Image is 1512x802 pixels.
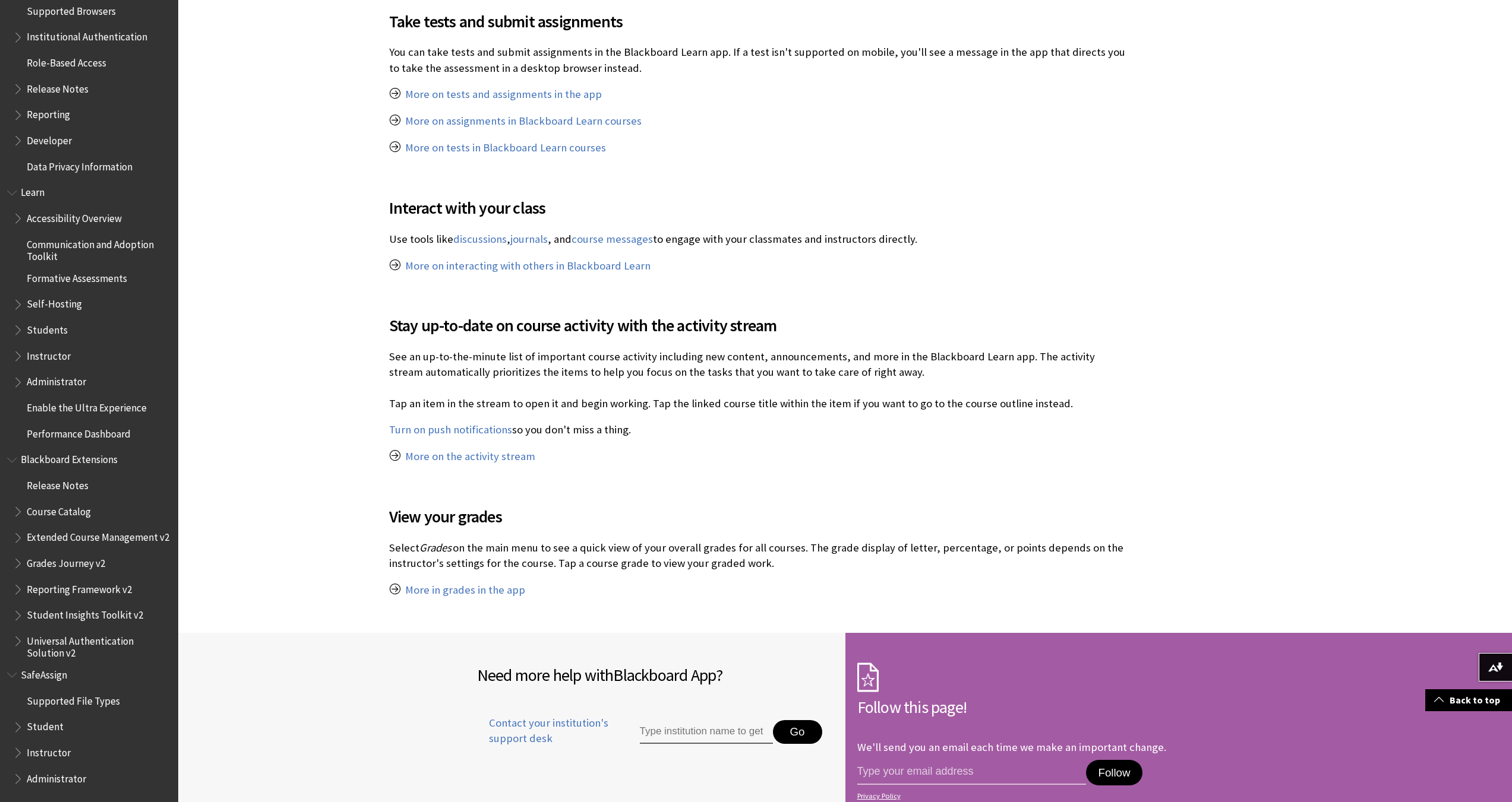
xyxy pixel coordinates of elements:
[405,449,535,464] a: More on the activity stream
[389,349,1126,411] p: See an up-to-the-minute list of important course activity including new content, announcements, a...
[27,1,116,17] span: Supported Browsers
[27,528,169,544] span: Extended Course Management v2
[27,234,170,262] span: Communication and Adoption Toolkit
[405,87,602,102] a: More on tests and assignments in the app
[27,294,82,310] span: Self-Hosting
[21,450,118,466] span: Blackboard Extensions
[27,53,106,69] span: Role-Based Access
[27,743,71,759] span: Instructor
[27,606,143,622] span: Student Insights Toolkit v2
[7,450,171,660] nav: Book outline for Blackboard Extensions
[1425,689,1512,711] a: Back to top
[773,720,822,744] button: Go
[857,792,1210,800] a: Privacy Policy
[477,715,613,746] span: Contact your institution's support desk
[857,740,1166,754] p: We'll send you an email each time we make an important change.
[857,695,1214,719] h2: Follow this page!
[1086,760,1142,786] button: Follow
[389,540,1126,571] p: Select on the main menu to see a quick view of your overall grades for all courses. The grade dis...
[27,27,147,43] span: Institutional Authentication
[510,232,548,246] a: journals
[389,9,1126,34] span: Take tests and submit assignments
[389,195,1126,220] span: Interact with your class
[572,232,653,246] a: course messages
[21,183,45,199] span: Learn
[27,691,120,707] span: Supported File Types
[405,114,642,128] a: More on assignments in Blackboard Learn courses
[389,423,512,437] a: Turn on push notifications
[389,313,1126,338] span: Stay up-to-date on course activity with the activity stream
[27,346,71,362] span: Instructor
[477,715,613,760] a: Contact your institution's support desk
[27,476,89,492] span: Release Notes
[7,183,171,444] nav: Book outline for Blackboard Learn Help
[27,105,70,121] span: Reporting
[27,769,86,785] span: Administrator
[389,232,1126,247] p: Use tools like , , and to engage with your classmates and instructors directly.
[27,717,64,733] span: Student
[27,79,89,95] span: Release Notes
[27,579,132,595] span: Reporting Framework v2
[389,45,1126,75] p: You can take tests and submit assignments in the Blackboard Learn app. If a test isn't supported ...
[477,662,834,687] h2: Need more help with ?
[27,268,127,284] span: Formative Assessments
[27,372,86,388] span: Administrator
[857,760,1087,785] input: email address
[419,541,452,554] span: Grades
[389,504,1126,529] span: View your grades
[27,502,91,518] span: Course Catalog
[389,422,1126,438] p: so you don't miss a thing.
[405,259,651,273] a: More on interacting with others in Blackboard Learn
[27,208,122,224] span: Accessibility Overview
[27,631,170,659] span: Universal Authentication Solution v2
[857,662,879,692] img: Subscription Icon
[7,665,171,788] nav: Book outline for Blackboard SafeAssign
[405,583,525,597] a: More in grades in the app
[27,553,105,569] span: Grades Journey v2
[27,131,72,147] span: Developer
[27,398,147,414] span: Enable the Ultra Experience
[405,141,606,155] a: More on tests in Blackboard Learn courses
[613,664,716,686] span: Blackboard App
[27,424,131,440] span: Performance Dashboard
[640,720,773,744] input: Type institution name to get support
[21,665,67,681] span: SafeAssign
[27,320,68,336] span: Students
[453,232,507,246] a: discussions
[27,157,132,173] span: Data Privacy Information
